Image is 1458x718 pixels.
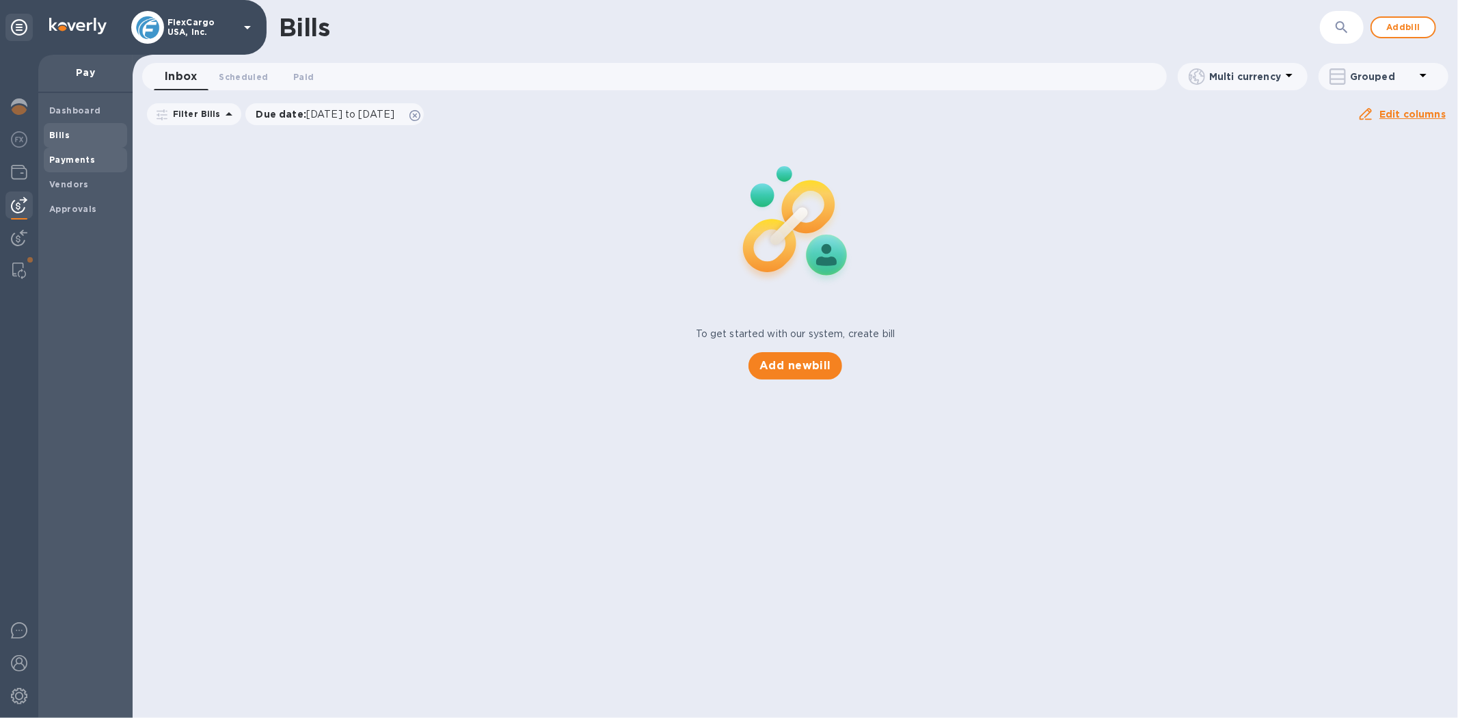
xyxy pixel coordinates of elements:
p: Pay [49,66,122,79]
button: Add newbill [748,352,842,380]
div: Due date:[DATE] to [DATE] [245,103,424,125]
p: Multi currency [1209,70,1281,83]
b: Dashboard [49,105,101,116]
img: Logo [49,18,107,34]
b: Vendors [49,179,89,189]
span: Add bill [1383,19,1424,36]
b: Approvals [49,204,97,214]
span: Scheduled [219,70,268,84]
span: [DATE] to [DATE] [306,109,394,120]
img: Wallets [11,164,27,181]
p: To get started with our system, create bill [696,327,895,341]
span: Paid [293,70,314,84]
img: Foreign exchange [11,131,27,148]
button: Addbill [1371,16,1436,38]
p: Grouped [1350,70,1415,83]
span: Inbox [165,67,197,86]
b: Payments [49,155,95,165]
u: Edit columns [1379,109,1446,120]
b: Bills [49,130,70,140]
p: Filter Bills [167,108,221,120]
p: Due date : [256,107,402,121]
span: Add new bill [759,358,831,374]
div: Unpin categories [5,14,33,41]
p: FlexCargo USA, Inc. [167,18,236,37]
h1: Bills [279,13,329,42]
